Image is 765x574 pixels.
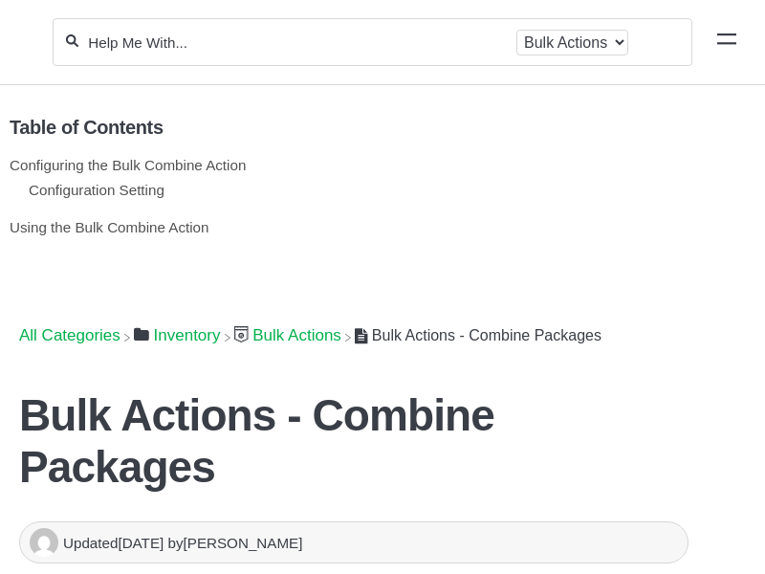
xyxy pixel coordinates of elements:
a: Bulk Actions [234,326,341,344]
span: Updated [63,535,167,551]
a: Inventory [134,326,221,344]
a: Configuration Setting [29,182,164,198]
a: Using the Bulk Combine Action [10,219,209,235]
a: Mobile navigation [717,33,736,52]
span: by [167,535,302,551]
h5: Table of Contents [10,117,741,139]
a: Configuring the Bulk Combine Action [10,157,246,173]
input: Help Me With... [86,33,509,52]
h1: Bulk Actions - Combine Packages [19,389,688,493]
img: Flourish Help Center Logo [24,31,33,55]
span: ​Bulk Actions [252,326,341,345]
span: All Categories [19,326,120,345]
span: Bulk Actions - Combine Packages [372,327,601,343]
time: [DATE] [118,535,164,551]
a: Breadcrumb link to All Categories [19,326,120,344]
span: [PERSON_NAME] [184,535,303,551]
span: ​Inventory [154,326,221,345]
section: Search section [53,7,692,77]
img: Carly Westfall [30,528,58,557]
section: Table of Contents [10,85,741,301]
